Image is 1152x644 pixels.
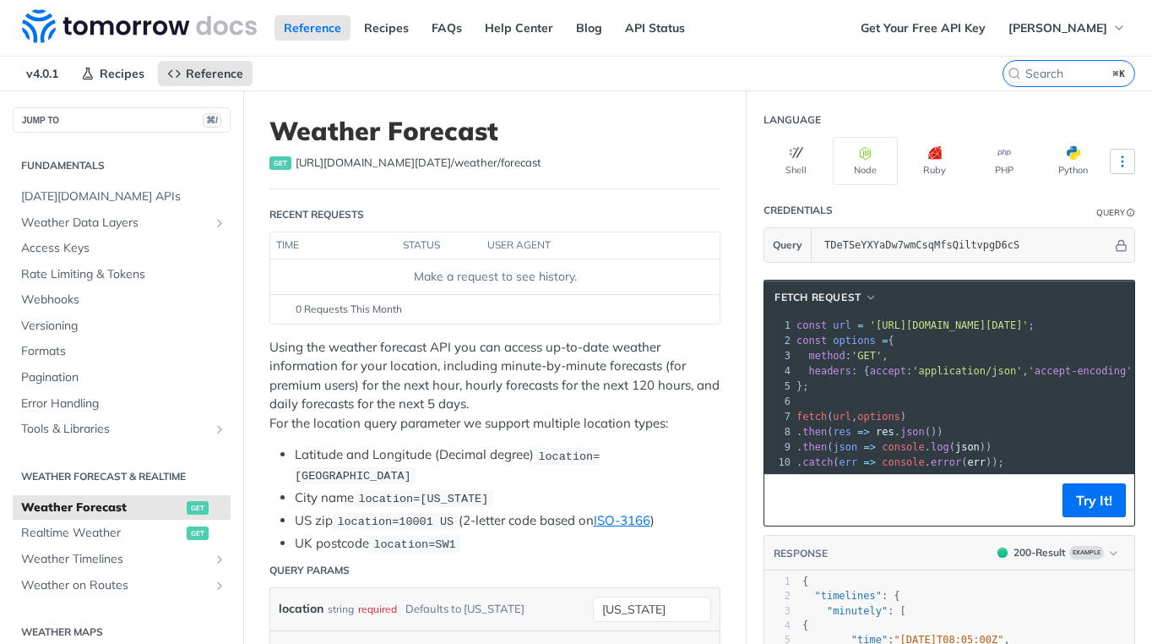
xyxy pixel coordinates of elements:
[1110,149,1135,174] button: More Languages
[296,155,541,172] span: https://api.tomorrow.io/v4/weather/forecast
[857,426,869,438] span: =>
[1112,237,1130,254] button: Hide
[277,268,713,286] div: Make a request to see history.
[269,563,350,578] div: Query Params
[774,290,861,305] span: fetch Request
[21,396,226,412] span: Error Handling
[816,228,1112,262] input: apikey
[827,605,888,617] span: "minutely"
[295,445,720,485] li: Latitude and Longitude (Decimal degree)
[72,61,154,86] a: Recipes
[763,112,821,128] div: Language
[13,339,231,364] a: Formats
[763,203,833,218] div: Credentials
[21,421,209,438] span: Tools & Libraries
[764,424,793,439] div: 8
[13,236,231,261] a: Access Keys
[764,348,793,363] div: 3
[912,365,1022,377] span: 'application/json'
[358,597,397,621] div: required
[773,488,796,513] button: Copy to clipboard
[882,441,925,453] span: console
[833,319,851,331] span: url
[13,391,231,417] a: Error Handling
[796,319,827,331] span: const
[870,319,1029,331] span: '[URL][DOMAIN_NAME][DATE]'
[808,350,845,362] span: method
[13,287,231,313] a: Webhooks
[13,184,231,210] a: [DATE][DOMAIN_NAME] APIs
[22,9,257,43] img: Tomorrow.io Weather API Docs
[900,426,925,438] span: json
[764,228,812,262] button: Query
[328,597,354,621] div: string
[187,527,209,540] span: get
[971,137,1036,185] button: PHP
[1115,154,1130,169] svg: More ellipsis
[13,573,231,598] a: Weather on RoutesShow subpages for Weather on Routes
[100,66,144,81] span: Recipes
[279,597,323,621] label: location
[773,237,802,253] span: Query
[21,240,226,257] span: Access Keys
[808,365,851,377] span: headers
[213,553,226,566] button: Show subpages for Weather Timelines
[882,456,925,468] span: console
[21,215,209,232] span: Weather Data Layers
[21,551,209,568] span: Weather Timelines
[203,113,221,128] span: ⌘/
[997,548,1008,558] span: 200
[764,439,793,455] div: 9
[802,576,808,587] span: {
[796,411,827,423] span: fetch
[833,137,898,185] button: Node
[764,589,791,603] div: 2
[1127,209,1135,217] i: Information
[796,335,827,347] span: const
[274,15,350,41] a: Reference
[864,441,876,453] span: =>
[186,66,243,81] span: Reference
[594,512,650,528] a: ISO-3166
[796,350,888,362] span: : ,
[21,266,226,283] span: Rate Limiting & Tokens
[295,511,720,531] li: US zip (2-letter code based on )
[373,538,455,551] span: location=SW1
[13,521,231,546] a: Realtime Weatherget
[296,302,402,317] span: 0 Requests This Month
[763,137,829,185] button: Shell
[796,319,1035,331] span: ;
[840,456,858,468] span: err
[802,441,827,453] span: then
[802,605,906,617] span: : [
[475,15,562,41] a: Help Center
[269,116,720,146] h1: Weather Forecast
[13,107,231,133] button: JUMP TO⌘/
[1096,206,1135,219] div: QueryInformation
[269,338,720,434] p: Using the weather forecast API you can access up-to-date weather information for your location, i...
[870,365,906,377] span: accept
[21,292,226,308] span: Webhooks
[796,411,906,423] span: ( , )
[1109,65,1130,82] kbd: ⌘K
[213,216,226,230] button: Show subpages for Weather Data Layers
[802,590,900,602] span: : {
[931,456,961,468] span: error
[851,350,882,362] span: 'GET'
[422,15,471,41] a: FAQs
[999,15,1135,41] button: [PERSON_NAME]
[1013,545,1066,560] div: 200 - Result
[1062,483,1126,517] button: Try It!
[882,335,888,347] span: =
[358,493,488,505] span: location=[US_STATE]
[764,363,793,379] div: 4
[764,619,791,633] div: 4
[21,318,226,335] span: Versioning
[337,516,454,528] span: location=10001 US
[769,289,883,306] button: fetch Request
[802,456,833,468] span: catch
[21,343,226,360] span: Formats
[13,469,231,484] h2: Weather Forecast & realtime
[931,441,949,453] span: log
[876,426,894,438] span: res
